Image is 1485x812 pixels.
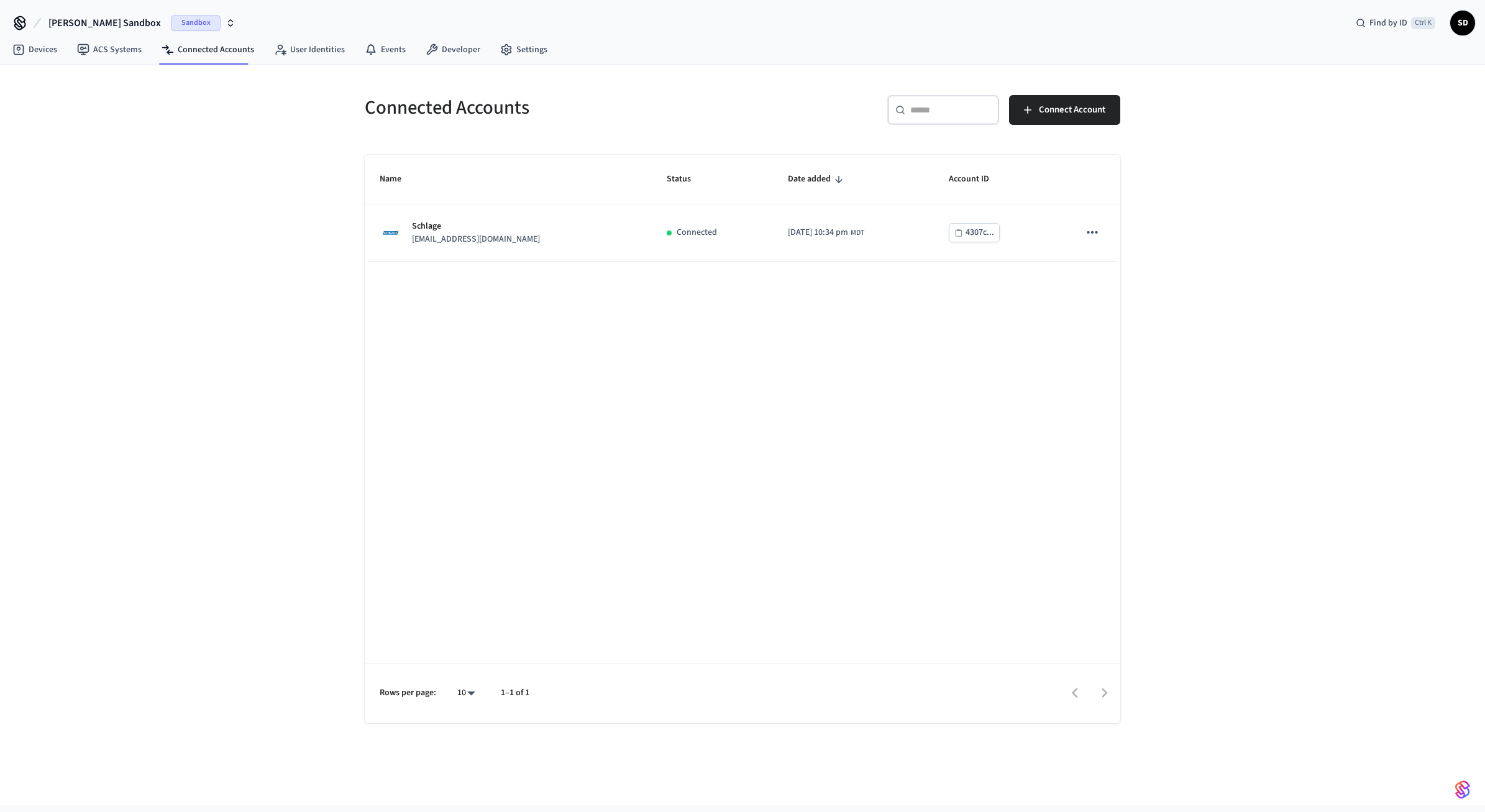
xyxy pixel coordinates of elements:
a: ACS Systems [67,39,152,61]
a: Connected Accounts [152,39,264,61]
button: 4307c... [949,223,1000,242]
span: Ctrl K [1411,17,1435,29]
span: Status [667,170,707,189]
a: Devices [2,39,67,61]
button: SD [1450,11,1475,35]
a: Settings [490,39,557,61]
h5: Connected Accounts [365,95,735,121]
span: Name [380,170,418,189]
button: Connect Account [1009,95,1120,125]
p: Rows per page: [380,687,436,700]
span: Date added [788,170,847,189]
div: 10 [451,684,481,702]
span: Find by ID [1369,17,1407,29]
div: America/Edmonton [788,226,864,239]
a: Events [355,39,416,61]
table: sticky table [365,155,1120,262]
p: Connected [677,226,717,239]
p: 1–1 of 1 [501,687,529,700]
span: Connect Account [1039,102,1105,118]
span: [DATE] 10:34 pm [788,226,848,239]
p: [EMAIL_ADDRESS][DOMAIN_NAME] [412,233,540,246]
span: Sandbox [171,15,221,31]
span: Account ID [949,170,1005,189]
img: Schlage Logo, Square [380,222,402,244]
div: 4307c... [966,225,994,240]
span: [PERSON_NAME] Sandbox [48,16,161,30]
a: User Identities [264,39,355,61]
span: MDT [851,227,864,239]
p: Schlage [412,220,540,233]
span: SD [1451,12,1474,34]
img: SeamLogoGradient.69752ec5.svg [1455,780,1470,800]
div: Find by IDCtrl K [1346,12,1445,34]
a: Developer [416,39,490,61]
